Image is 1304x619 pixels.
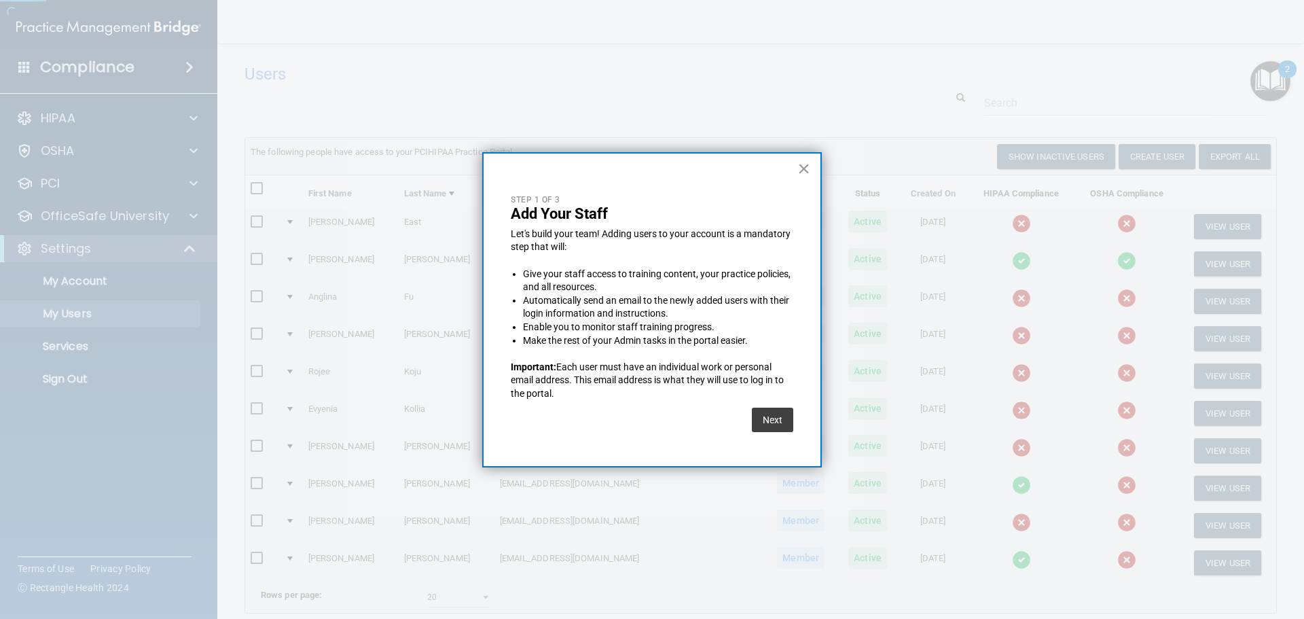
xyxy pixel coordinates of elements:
li: Automatically send an email to the newly added users with their login information and instructions. [523,294,793,321]
strong: Important: [511,361,556,372]
li: Give your staff access to training content, your practice policies, and all resources. [523,268,793,294]
li: Make the rest of your Admin tasks in the portal easier. [523,334,793,348]
button: Next [752,408,793,432]
span: Each user must have an individual work or personal email address. This email address is what they... [511,361,786,399]
p: Let's build your team! Adding users to your account is a mandatory step that will: [511,228,793,254]
li: Enable you to monitor staff training progress. [523,321,793,334]
button: Close [797,158,810,179]
p: Step 1 of 3 [511,194,793,206]
iframe: Drift Widget Chat Controller [1069,523,1288,577]
p: Add Your Staff [511,205,793,223]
